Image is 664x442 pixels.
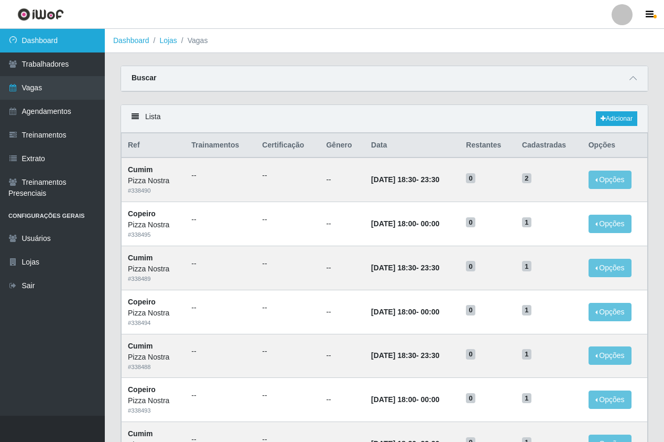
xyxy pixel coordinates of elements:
[185,133,256,158] th: Trainamentos
[191,170,249,181] ul: --
[582,133,648,158] th: Opções
[320,202,365,246] td: --
[262,390,313,401] ul: --
[371,351,439,360] strong: -
[262,302,313,313] ul: --
[596,111,637,126] a: Adicionar
[128,429,153,438] strong: Cumim
[421,264,440,272] time: 23:30
[191,214,249,225] ul: --
[128,175,179,186] div: Pizza Nostra
[421,308,440,316] time: 00:00
[522,393,531,404] span: 1
[466,349,475,360] span: 0
[128,352,179,363] div: Pizza Nostra
[128,275,179,283] div: # 338489
[128,264,179,275] div: Pizza Nostra
[191,258,249,269] ul: --
[589,303,632,321] button: Opções
[320,157,365,202] td: --
[589,346,632,365] button: Opções
[466,217,475,228] span: 0
[460,133,516,158] th: Restantes
[132,73,156,82] strong: Buscar
[105,29,664,53] nav: breadcrumb
[121,105,648,133] div: Lista
[191,346,249,357] ul: --
[522,305,531,315] span: 1
[371,175,439,184] strong: -
[466,393,475,404] span: 0
[320,378,365,422] td: --
[256,133,320,158] th: Certificação
[128,230,179,239] div: # 338495
[128,385,156,394] strong: Copeiro
[371,264,416,272] time: [DATE] 18:30
[371,308,439,316] strong: -
[262,214,313,225] ul: --
[128,363,179,372] div: # 338488
[371,395,439,404] strong: -
[522,349,531,360] span: 1
[421,351,440,360] time: 23:30
[371,175,416,184] time: [DATE] 18:30
[128,395,179,406] div: Pizza Nostra
[128,186,179,195] div: # 338490
[320,133,365,158] th: Gênero
[371,395,416,404] time: [DATE] 18:00
[522,173,531,184] span: 2
[113,36,149,45] a: Dashboard
[128,219,179,230] div: Pizza Nostra
[421,395,440,404] time: 00:00
[421,219,440,228] time: 00:00
[17,8,64,21] img: CoreUI Logo
[128,319,179,328] div: # 338494
[589,391,632,409] button: Opções
[371,264,439,272] strong: -
[191,302,249,313] ul: --
[262,346,313,357] ul: --
[522,261,531,271] span: 1
[589,215,632,233] button: Opções
[122,133,186,158] th: Ref
[262,170,313,181] ul: --
[128,254,153,262] strong: Cumim
[466,261,475,271] span: 0
[466,305,475,315] span: 0
[371,308,416,316] time: [DATE] 18:00
[320,246,365,290] td: --
[589,259,632,277] button: Opções
[128,209,156,218] strong: Copeiro
[589,171,632,189] button: Opções
[371,219,416,228] time: [DATE] 18:00
[262,258,313,269] ul: --
[522,217,531,228] span: 1
[128,165,153,174] strong: Cumim
[177,35,208,46] li: Vagas
[365,133,460,158] th: Data
[128,308,179,319] div: Pizza Nostra
[128,342,153,350] strong: Cumim
[466,173,475,184] span: 0
[371,351,416,360] time: [DATE] 18:30
[320,290,365,334] td: --
[320,334,365,378] td: --
[128,298,156,306] strong: Copeiro
[371,219,439,228] strong: -
[128,406,179,415] div: # 338493
[516,133,582,158] th: Cadastradas
[421,175,440,184] time: 23:30
[191,390,249,401] ul: --
[159,36,177,45] a: Lojas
